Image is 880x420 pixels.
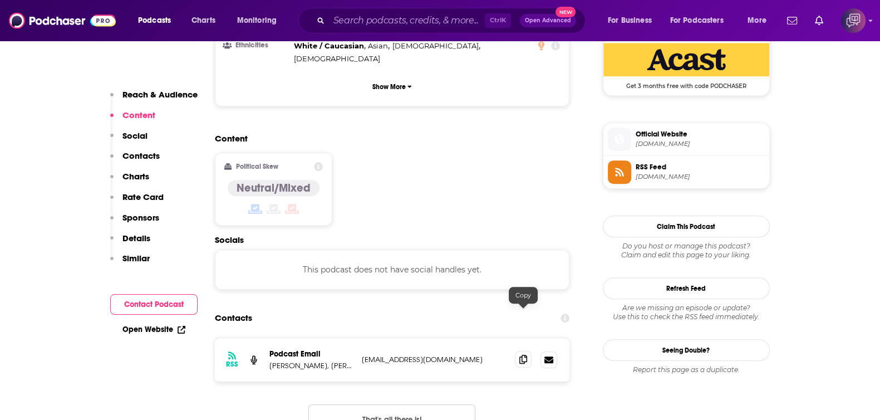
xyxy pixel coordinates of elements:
[122,150,160,161] p: Contacts
[608,128,765,151] a: Official Website[DOMAIN_NAME]
[122,110,155,120] p: Content
[636,173,765,181] span: feeds.acast.com
[670,13,724,28] span: For Podcasters
[226,360,238,369] h3: RSS
[229,12,291,30] button: open menu
[841,8,866,33] span: Logged in as corioliscompany
[110,171,149,192] button: Charts
[122,192,164,202] p: Rate Card
[269,361,353,370] p: [PERSON_NAME], [PERSON_NAME], and Serye FM
[368,40,390,52] span: ,
[608,160,765,184] a: RSS Feed[DOMAIN_NAME]
[110,192,164,212] button: Rate Card
[603,242,770,251] span: Do you host or manage this podcast?
[555,7,576,17] span: New
[110,233,150,253] button: Details
[122,233,150,243] p: Details
[122,89,198,100] p: Reach & Audience
[215,307,252,329] h2: Contacts
[294,40,366,52] span: ,
[110,294,198,315] button: Contact Podcast
[841,8,866,33] img: User Profile
[130,12,185,30] button: open menu
[603,365,770,374] div: Report this page as a duplicate.
[509,287,538,304] div: Copy
[663,12,740,30] button: open menu
[603,304,770,321] div: Are we missing an episode or update? Use this to check the RSS feed immediately.
[110,253,150,274] button: Similar
[636,140,765,148] span: anchor.fm
[309,8,596,33] div: Search podcasts, credits, & more...
[603,216,770,237] button: Claim This Podcast
[525,18,571,23] span: Open Advanced
[485,13,511,28] span: Ctrl K
[224,76,561,97] button: Show More
[110,212,159,233] button: Sponsors
[110,130,148,151] button: Social
[603,339,770,361] a: Seeing Double?
[362,355,507,364] p: [EMAIL_ADDRESS][DOMAIN_NAME]
[215,133,561,144] h2: Content
[600,12,666,30] button: open menu
[122,130,148,141] p: Social
[138,13,171,28] span: Podcasts
[368,41,388,50] span: Asian
[603,43,769,89] a: Acast Deal: Get 3 months free with code PODCHASER
[122,325,185,334] a: Open Website
[603,242,770,260] div: Claim and edit this page to your liking.
[841,8,866,33] button: Show profile menu
[372,83,406,91] p: Show More
[122,212,159,223] p: Sponsors
[110,150,160,171] button: Contacts
[215,235,570,245] h2: Socials
[636,129,765,139] span: Official Website
[392,40,480,52] span: ,
[224,42,289,49] h3: Ethnicities
[748,13,766,28] span: More
[783,11,802,30] a: Show notifications dropdown
[9,10,116,31] img: Podchaser - Follow, Share and Rate Podcasts
[215,250,570,290] div: This podcast does not have social handles yet.
[810,11,828,30] a: Show notifications dropdown
[520,14,576,27] button: Open AdvancedNew
[110,110,155,130] button: Content
[636,162,765,172] span: RSS Feed
[603,76,769,90] span: Get 3 months free with code PODCHASER
[184,12,222,30] a: Charts
[603,43,769,76] img: Acast Deal: Get 3 months free with code PODCHASER
[122,253,150,263] p: Similar
[608,13,652,28] span: For Business
[740,12,780,30] button: open menu
[269,349,353,359] p: Podcast Email
[294,54,380,63] span: [DEMOGRAPHIC_DATA]
[603,277,770,299] button: Refresh Feed
[392,41,479,50] span: [DEMOGRAPHIC_DATA]
[191,13,215,28] span: Charts
[110,89,198,110] button: Reach & Audience
[237,13,277,28] span: Monitoring
[236,163,278,170] h2: Political Skew
[329,12,485,30] input: Search podcasts, credits, & more...
[294,41,364,50] span: White / Caucasian
[122,171,149,182] p: Charts
[237,181,311,195] h4: Neutral/Mixed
